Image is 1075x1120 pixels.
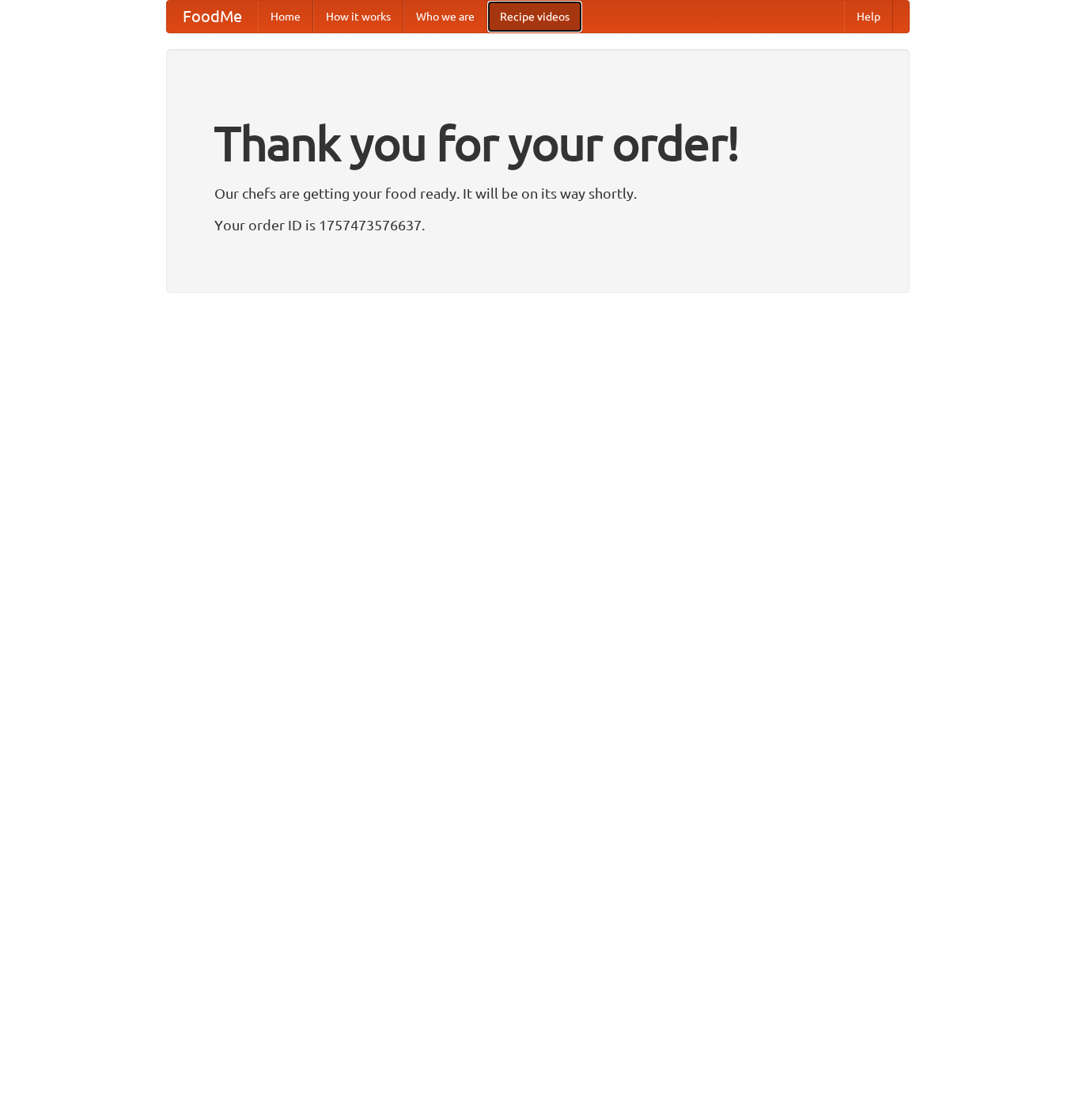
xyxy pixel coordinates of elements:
[167,1,258,32] a: FoodMe
[214,105,861,181] h1: Thank you for your order!
[214,181,861,205] p: Our chefs are getting your food ready. It will be on its way shortly.
[844,1,893,32] a: Help
[214,213,861,237] p: Your order ID is 1757473576637.
[403,1,487,32] a: Who we are
[487,1,582,32] a: Recipe videos
[258,1,313,32] a: Home
[313,1,403,32] a: How it works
